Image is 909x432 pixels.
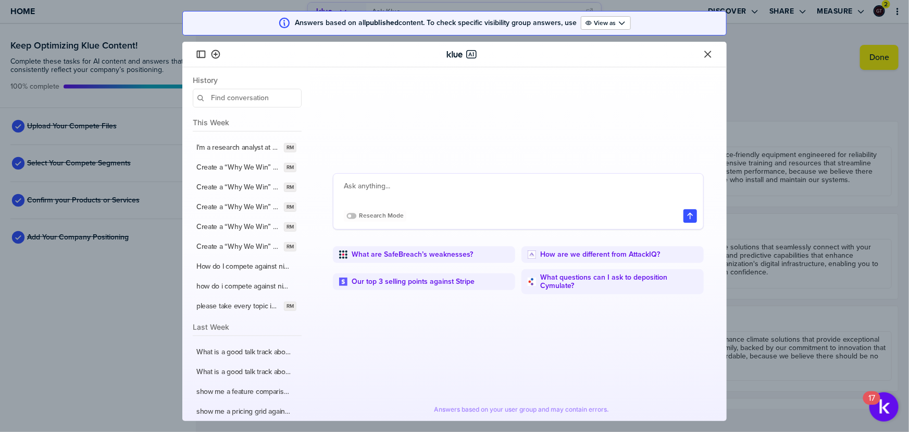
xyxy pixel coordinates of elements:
span: Answers based on all content. To check specific visibility group answers, use [295,19,577,27]
span: RM [287,243,294,251]
label: I'm a research analyst at Trane Technologies. Please give me the relevant news and announcements ... [196,143,280,152]
img: How are we different from AttackIQ? [528,250,536,259]
label: show me a pricing grid against our biggest competitors [196,407,292,416]
a: What are SafeBreach’s weaknesses? [352,250,473,259]
button: What is a good talk track about our biggest strength? [189,342,304,362]
label: Create a “Why We Win” card against Carrier with at least 4 winning points. For each of the 4 “Why... [196,163,280,172]
button: Open Drop [581,16,631,30]
button: show me a pricing grid against our biggest competitors [189,402,304,422]
strong: published [366,17,399,28]
span: History [193,76,302,85]
img: What questions can I ask to deposition Cymulate? [528,278,536,286]
label: View as [594,19,616,27]
button: What is a good talk track about our biggest strength? [189,362,304,382]
img: Our top 3 selling points against Stripe [339,278,347,286]
span: RM [287,203,294,211]
input: Find conversation [193,89,302,107]
label: please take every topic in the abridge battlecard and create one long card here that I can then c... [196,302,280,311]
a: Our top 3 selling points against Stripe [352,278,475,286]
div: 17 [868,398,875,412]
label: how do i compete against ninja one [196,282,292,291]
span: RM [287,223,294,231]
button: Create a “Why We Win” card against [Ninja One] with at least 4 winning points. For each of the 4 ... [189,237,304,257]
button: how do i compete against ninja one [189,277,304,296]
span: RM [287,302,294,310]
span: Research Mode [359,212,404,220]
span: RM [287,183,294,191]
button: please take every topic in the abridge battlecard and create one long card here that I can then c... [189,296,304,316]
label: Create a “Why We Win” card against [Ninja One] with at least 4 winning points. For each of the 4 ... [196,242,280,251]
button: How do I compete against ninja one [189,257,304,277]
button: Create a “Why We Win” card against Carrier with at least 4 winning points. For each of the 4 “Why... [189,158,304,177]
label: What is a good talk track about our biggest strength? [196,347,292,357]
button: Create a “Why We Win” card against Carrier with at least 4 winning points. For each of the 4 “Why... [189,217,304,237]
button: Open Resource Center, 17 new notifications [869,392,899,422]
button: show me a feature comparison against our biggest competitors [189,382,304,402]
button: Close [702,48,714,61]
a: How are we different from AttackIQ? [540,250,660,259]
label: Create a “Why We Win” card against Carrier with at least 4 winning points. For each of the 4 “Why... [196,202,280,212]
img: What are SafeBreach’s weaknesses? [339,250,347,259]
span: RM [287,163,294,172]
span: Answers based on your user group and may contain errors. [434,405,609,414]
label: show me a feature comparison against our biggest competitors [196,387,292,397]
label: Create a “Why We Win” card against Carrier with at least 4 winning points. For each of the 4 “Why... [196,183,280,192]
label: Create a “Why We Win” card against Carrier with at least 4 winning points. For each of the 4 “Why... [196,222,280,232]
button: Create a “Why We Win” card against Carrier with at least 4 winning points. For each of the 4 “Why... [189,197,304,217]
label: What is a good talk track about our biggest strength? [196,367,292,377]
span: Last Week [193,322,302,331]
button: Create a “Why We Win” card against Carrier with at least 4 winning points. For each of the 4 “Why... [189,177,304,197]
a: What questions can I ask to deposition Cymulate? [540,273,698,290]
span: RM [287,143,294,152]
button: I'm a research analyst at Trane Technologies. Please give me the relevant news and announcements ... [189,138,304,158]
label: How do I compete against ninja one [196,262,292,271]
span: This Week [193,118,302,127]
